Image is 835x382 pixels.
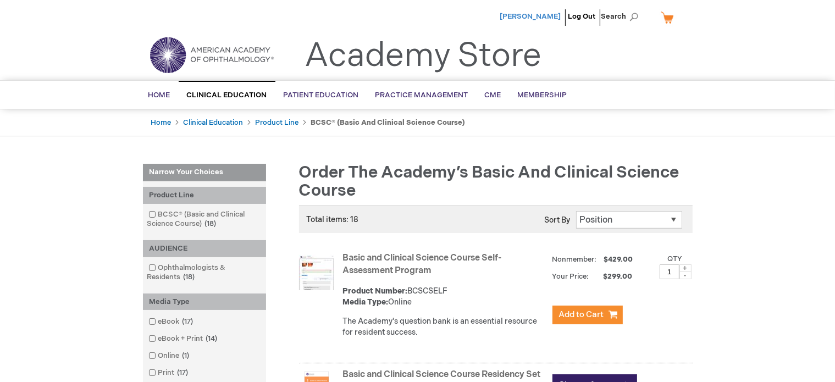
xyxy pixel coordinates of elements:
strong: Your Price: [552,272,589,281]
a: Clinical Education [184,118,244,127]
a: Academy Store [305,36,542,76]
div: AUDIENCE [143,240,266,257]
span: 14 [203,334,220,343]
label: Qty [668,254,683,263]
span: Home [148,91,170,99]
span: Search [601,5,643,27]
a: Product Line [256,118,299,127]
strong: Media Type: [343,297,389,307]
a: Ophthalmologists & Residents18 [146,263,263,283]
span: 18 [181,273,198,281]
a: Online1 [146,351,194,361]
img: Basic and Clinical Science Course Self-Assessment Program [299,255,334,290]
span: $299.00 [591,272,634,281]
div: The Academy's question bank is an essential resource for resident success. [343,316,547,338]
span: Membership [518,91,567,99]
strong: Product Number: [343,286,408,296]
label: Sort By [545,215,571,225]
span: 17 [180,317,196,326]
strong: BCSC® (Basic and Clinical Science Course) [311,118,466,127]
span: Clinical Education [187,91,267,99]
div: BCSCSELF Online [343,286,547,308]
a: Log Out [568,12,596,21]
span: Add to Cart [559,309,604,320]
span: 1 [180,351,192,360]
span: Order the Academy’s Basic and Clinical Science Course [299,163,679,201]
a: Basic and Clinical Science Course Residency Set [343,369,541,380]
span: 18 [202,219,219,228]
strong: Narrow Your Choices [143,164,266,181]
div: Media Type [143,294,266,311]
a: eBook17 [146,317,198,327]
a: eBook + Print14 [146,334,222,344]
span: CME [485,91,501,99]
div: Product Line [143,187,266,204]
a: [PERSON_NAME] [500,12,561,21]
input: Qty [660,264,679,279]
strong: Nonmember: [552,253,597,267]
span: 17 [175,368,191,377]
a: Basic and Clinical Science Course Self-Assessment Program [343,253,502,276]
span: Practice Management [375,91,468,99]
span: Patient Education [284,91,359,99]
a: Print17 [146,368,193,378]
span: Total items: 18 [307,215,359,224]
a: Home [151,118,172,127]
span: $429.00 [602,255,635,264]
button: Add to Cart [552,306,623,324]
a: BCSC® (Basic and Clinical Science Course)18 [146,209,263,229]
